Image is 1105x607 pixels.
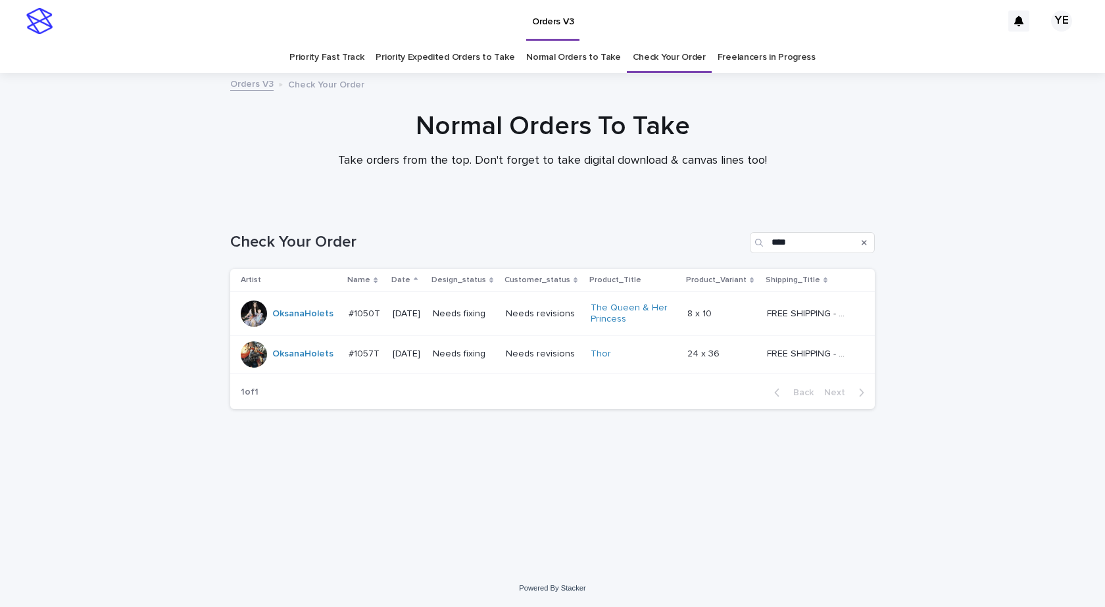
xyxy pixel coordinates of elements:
a: OksanaHolets [272,349,333,360]
a: Thor [591,349,611,360]
p: Take orders from the top. Don't forget to take digital download & canvas lines too! [289,154,816,168]
p: Customer_status [504,273,570,287]
p: [DATE] [393,308,422,320]
p: FREE SHIPPING - preview in 1-2 business days, after your approval delivery will take 5-10 b.d. [767,346,852,360]
h1: Check Your Order [230,233,745,252]
p: Product_Title [589,273,641,287]
a: Check Your Order [633,42,706,73]
a: Priority Fast Track [289,42,364,73]
p: Product_Variant [686,273,747,287]
p: FREE SHIPPING - preview in 1-2 business days, after your approval delivery will take 5-10 b.d. [767,306,852,320]
p: Date [391,273,410,287]
p: Check Your Order [288,76,364,91]
p: [DATE] [393,349,422,360]
p: 1 of 1 [230,376,269,408]
a: Normal Orders to Take [526,42,621,73]
a: Freelancers in Progress [718,42,816,73]
p: Name [347,273,370,287]
a: Orders V3 [230,76,274,91]
a: The Queen & Her Princess [591,303,673,325]
p: Artist [241,273,261,287]
p: Shipping_Title [766,273,820,287]
a: Priority Expedited Orders to Take [376,42,514,73]
h1: Normal Orders To Take [230,110,875,142]
p: Needs fixing [433,349,495,360]
button: Back [764,387,819,399]
p: #1050T [349,306,383,320]
p: #1057T [349,346,382,360]
button: Next [819,387,875,399]
span: Back [785,388,814,397]
tr: OksanaHolets #1050T#1050T [DATE]Needs fixingNeeds revisionsThe Queen & Her Princess 8 x 108 x 10 ... [230,292,875,336]
a: OksanaHolets [272,308,333,320]
p: Needs revisions [506,349,580,360]
p: Needs revisions [506,308,580,320]
tr: OksanaHolets #1057T#1057T [DATE]Needs fixingNeeds revisionsThor 24 x 3624 x 36 FREE SHIPPING - pr... [230,335,875,373]
img: stacker-logo-s-only.png [26,8,53,34]
a: Powered By Stacker [519,584,585,592]
p: Needs fixing [433,308,495,320]
input: Search [750,232,875,253]
div: YE [1051,11,1072,32]
span: Next [824,388,853,397]
p: Design_status [431,273,486,287]
p: 8 x 10 [687,306,714,320]
p: 24 x 36 [687,346,722,360]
